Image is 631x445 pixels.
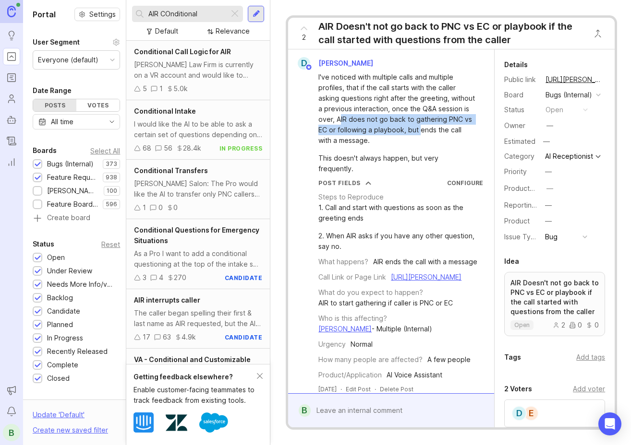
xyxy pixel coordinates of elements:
a: Conditional Questions for Emergency SituationsAs a Pro I want to add a conditional questioning at... [126,219,270,289]
a: Conditional Transfers[PERSON_NAME] Salon: The Pro would like the AI to transfer only PNC callers ... [126,160,270,219]
a: Reporting [3,153,20,171]
div: candidate [225,274,263,282]
div: Steps to Reproduce [318,192,384,202]
div: Who is this affecting? [318,313,387,324]
div: Bugs (Internal) [546,90,592,100]
div: Companies [33,399,71,410]
a: D[PERSON_NAME] [292,57,381,70]
label: Reporting Team [504,201,556,209]
div: [PERSON_NAME] Salon: The Pro would like the AI to transfer only PNC callers who have questions ab... [134,178,262,199]
div: Recently Released [47,346,108,357]
div: 1. Call and start with questions as soon as the greeting ends [318,202,483,223]
a: Conditional IntakeI would like the AI to be able to ask a certain set of questions depending on t... [126,100,270,160]
span: Conditional Intake [134,107,196,115]
div: I've noticed with multiple calls and multiple profiles, that if the call starts with the caller a... [318,72,475,146]
label: Issue Type [504,233,539,241]
div: A few people [427,354,471,365]
div: B [299,404,310,417]
p: 938 [106,174,117,181]
div: Update ' Default ' [33,410,85,425]
img: member badge [305,64,313,71]
p: 100 [107,187,117,195]
div: Delete Post [380,385,413,393]
div: — [545,166,552,177]
img: Canny Home [7,6,16,17]
div: Select All [90,148,120,153]
div: [PERSON_NAME] Law Firm is currently on a VR account and would like to switch to an AIR account bu... [134,59,262,81]
a: Roadmaps [3,69,20,86]
div: 2 [553,322,565,328]
a: [PERSON_NAME] [318,325,372,333]
a: Conditional Call Logic for AIR[PERSON_NAME] Law Firm is currently on a VR account and would like ... [126,41,270,100]
div: Candidate [47,306,80,316]
div: candidate [225,333,263,341]
div: Open [47,252,65,263]
button: Announcements [3,382,20,399]
img: Salesforce logo [199,408,228,437]
p: AIR Doesn't not go back to PNC vs EC or playbook if the call started with questions from the caller [510,278,599,316]
div: Planned [47,319,73,330]
div: Getting feedback elsewhere? [133,372,257,382]
label: ProductboardID [504,184,555,192]
div: · [375,385,376,393]
div: 68 [143,143,151,153]
div: — [546,120,553,131]
div: Needs More Info/verif/repro [47,279,115,290]
div: Status [33,238,54,250]
a: Users [3,90,20,107]
div: Normal [351,339,373,350]
div: Date Range [33,85,72,96]
div: Complete [47,360,78,370]
div: 5.0k [173,83,188,94]
div: Product/Application [318,370,382,380]
div: 4 [159,272,163,283]
div: Votes [76,99,120,111]
div: [PERSON_NAME] (Public) [47,186,99,196]
div: Reset [101,242,120,247]
div: 1 [143,202,146,213]
div: Posts [33,99,76,111]
span: Conditional Questions for Emergency Situations [134,226,259,245]
a: [URL][PERSON_NAME] [391,273,461,281]
div: Owner [504,120,538,131]
a: VA - Conditional and Customizable PhrasingWhen an existing client calls in, [PERSON_NAME] would l... [126,349,270,419]
a: [DATE] [318,385,337,393]
div: Create new saved filter [33,425,108,435]
div: Bug [545,232,558,242]
div: Edit Post [346,385,371,393]
p: open [514,321,530,329]
div: Urgency [318,339,346,350]
div: Relevance [216,26,250,36]
p: 373 [106,160,117,168]
div: in progress [219,144,263,152]
div: Add voter [573,384,605,394]
div: 28.4k [183,143,201,153]
div: 56 [164,143,172,153]
div: — [545,216,552,226]
div: Add tags [576,352,605,363]
a: [URL][PERSON_NAME] [543,73,605,86]
div: AI Receptionist [545,153,593,160]
div: Status [504,105,538,115]
a: Portal [3,48,20,65]
div: Default [155,26,178,36]
span: [PERSON_NAME] [318,59,373,67]
div: B [3,424,20,441]
span: Settings [89,10,116,19]
label: Product [504,217,530,225]
div: — [540,135,553,148]
div: Idea [504,256,519,267]
div: Under Review [47,266,92,276]
div: Estimated [504,138,535,145]
div: Backlog [47,293,73,303]
div: Public link [504,74,538,85]
a: AIR Doesn't not go back to PNC vs EC or playbook if the call started with questions from the call... [504,272,605,336]
span: Conditional Call Logic for AIR [134,47,231,56]
span: AIR interrupts caller [134,296,200,304]
button: Close button [588,24,607,43]
div: Call Link or Page Link [318,272,386,282]
div: 3 [143,272,146,283]
button: ProductboardID [544,182,556,195]
div: — [546,183,553,194]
